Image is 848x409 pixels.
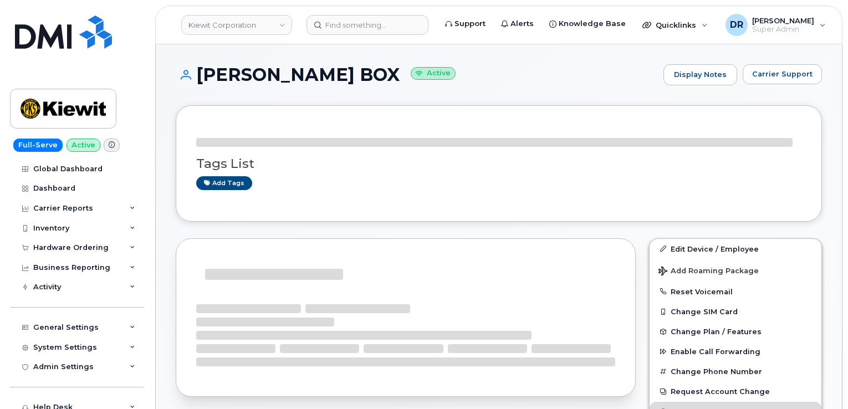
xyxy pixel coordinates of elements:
button: Change SIM Card [650,301,821,321]
button: Enable Call Forwarding [650,341,821,361]
button: Change Phone Number [650,361,821,381]
a: Edit Device / Employee [650,239,821,259]
h3: Tags List [196,157,801,171]
button: Carrier Support [743,64,822,84]
a: Display Notes [663,64,737,85]
a: Add tags [196,176,252,190]
span: Carrier Support [752,69,813,79]
button: Reset Voicemail [650,282,821,301]
span: Change Plan / Features [671,328,762,336]
button: Add Roaming Package [650,259,821,282]
button: Change Plan / Features [650,321,821,341]
span: Add Roaming Package [658,267,759,277]
small: Active [411,67,456,80]
button: Request Account Change [650,381,821,401]
span: Enable Call Forwarding [671,347,760,356]
h1: [PERSON_NAME] BOX [176,65,658,84]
